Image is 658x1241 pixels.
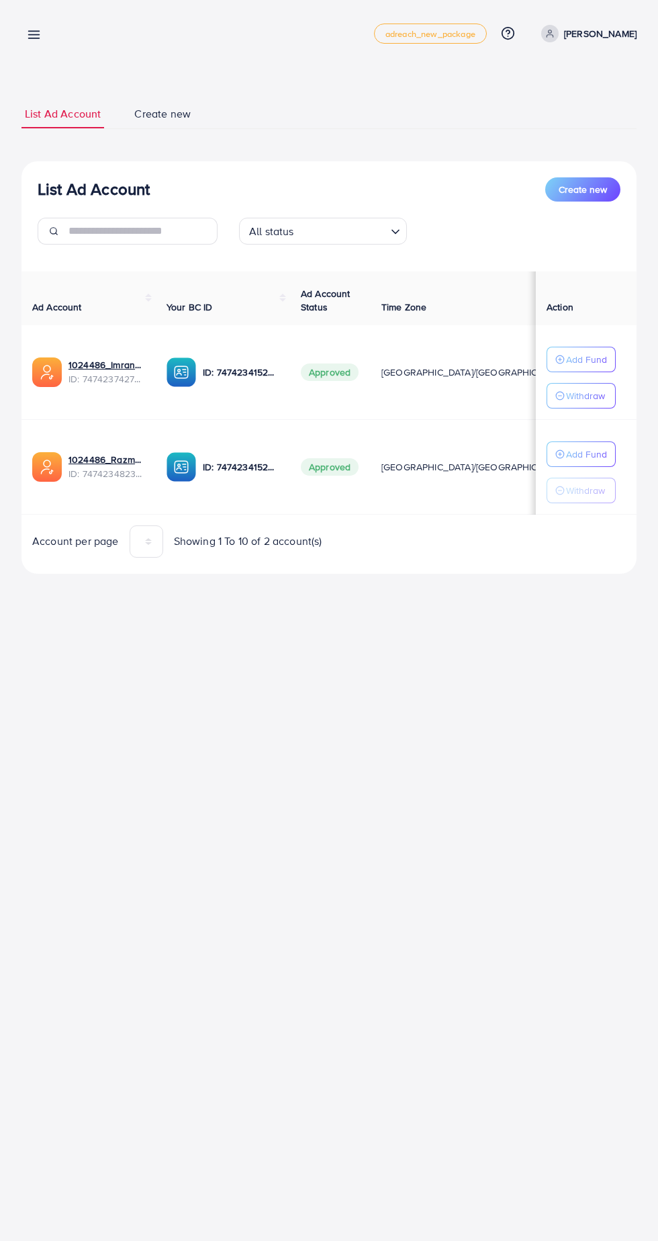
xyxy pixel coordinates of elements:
[68,453,145,466] a: 1024486_Razman_1740230915595
[68,358,145,386] div: <span class='underline'>1024486_Imran_1740231528988</span></br>7474237427478233089
[38,179,150,199] h3: List Ad Account
[381,460,568,474] span: [GEOGRAPHIC_DATA]/[GEOGRAPHIC_DATA]
[68,453,145,480] div: <span class='underline'>1024486_Razman_1740230915595</span></br>7474234823184416769
[566,388,605,404] p: Withdraw
[239,218,407,245] div: Search for option
[203,364,279,380] p: ID: 7474234152863678481
[566,446,607,462] p: Add Fund
[566,351,607,368] p: Add Fund
[559,183,607,196] span: Create new
[246,222,297,241] span: All status
[545,177,620,202] button: Create new
[32,357,62,387] img: ic-ads-acc.e4c84228.svg
[167,452,196,482] img: ic-ba-acc.ded83a64.svg
[32,452,62,482] img: ic-ads-acc.e4c84228.svg
[134,106,191,122] span: Create new
[566,482,605,499] p: Withdraw
[536,25,637,42] a: [PERSON_NAME]
[547,347,616,372] button: Add Fund
[381,366,568,379] span: [GEOGRAPHIC_DATA]/[GEOGRAPHIC_DATA]
[298,219,385,241] input: Search for option
[167,300,213,314] span: Your BC ID
[547,478,616,503] button: Withdraw
[68,372,145,386] span: ID: 7474237427478233089
[174,533,322,549] span: Showing 1 To 10 of 2 account(s)
[374,24,487,44] a: adreach_new_package
[564,26,637,42] p: [PERSON_NAME]
[547,441,616,467] button: Add Fund
[68,467,145,480] span: ID: 7474234823184416769
[547,383,616,409] button: Withdraw
[32,533,119,549] span: Account per page
[203,459,279,475] p: ID: 7474234152863678481
[68,358,145,372] a: 1024486_Imran_1740231528988
[547,300,573,314] span: Action
[385,30,475,38] span: adreach_new_package
[32,300,82,314] span: Ad Account
[301,287,350,314] span: Ad Account Status
[25,106,101,122] span: List Ad Account
[381,300,426,314] span: Time Zone
[301,363,359,381] span: Approved
[167,357,196,387] img: ic-ba-acc.ded83a64.svg
[301,458,359,476] span: Approved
